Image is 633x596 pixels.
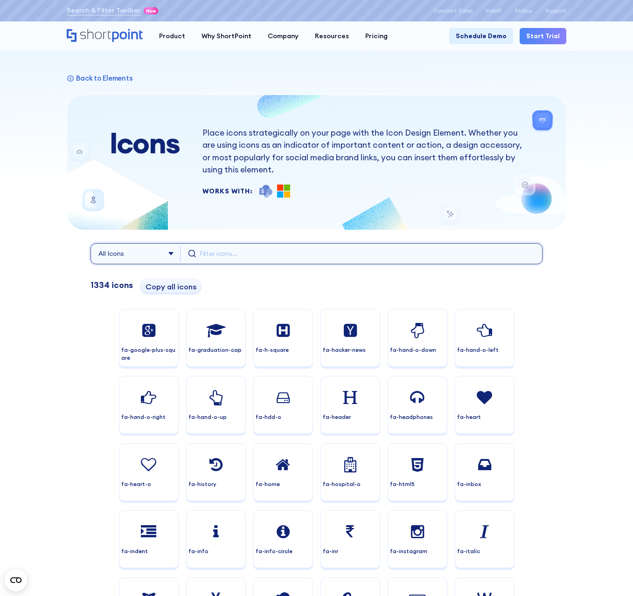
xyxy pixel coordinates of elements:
[67,29,143,43] a: Home
[151,28,193,44] a: Product
[256,480,311,488] p: fa-home
[390,346,445,354] p: fa-hand-o-down
[357,28,396,44] a: Pricing
[188,480,243,488] p: fa-history
[449,28,513,44] a: Schedule Demo
[390,413,445,421] p: fa-headphones
[200,246,535,262] input: Filter icons...
[76,74,133,82] p: Back to Elements
[121,480,176,488] p: fa-heart-o
[586,551,633,596] iframe: Chat Widget
[390,547,445,555] p: fa-instagram
[140,279,202,294] button: Copy all icons
[67,74,133,82] a: Back to Elements
[121,413,176,421] p: fa-hand-o-right
[256,547,311,555] p: fa-info-circle
[457,480,512,488] p: fa-inbox
[323,480,378,488] p: fa-hospital-o
[202,188,253,194] div: WORKS WITH:
[323,346,378,354] p: fa-hacker-news
[323,547,378,555] p: fa-inr
[268,31,299,41] div: Company
[188,547,243,555] p: fa-info
[515,7,532,14] a: Status
[202,127,524,176] p: Place icons strategically on your page with the Icon Design Element. Whether you are using icons ...
[256,413,311,421] p: fa-hdd-o
[193,28,259,44] a: Why ShortPoint
[67,6,141,15] a: Search & Filter Toolbar
[121,346,176,362] p: fa-google-plus-square
[315,31,349,41] div: Resources
[121,547,176,555] p: fa-indent
[520,28,566,44] a: Start Trial
[306,28,357,44] a: Resources
[457,547,512,555] p: fa-italic
[259,28,306,44] a: Company
[433,7,473,14] a: Contact Sales
[188,346,243,354] p: fa-graduation-cap
[109,127,180,198] h1: Icons
[457,413,512,421] p: fa-heart
[323,413,378,421] p: fa-header
[486,7,501,14] a: Install
[202,31,251,41] div: Why ShortPoint
[457,346,512,354] p: fa-hand-o-left
[545,7,566,14] a: Support
[159,31,185,41] div: Product
[90,280,110,290] span: 1334
[365,31,388,41] div: Pricing
[111,280,133,290] span: icons
[188,413,243,421] p: fa-hand-o-up
[390,480,445,488] p: fa-html5
[5,569,27,591] button: Open CMP widget
[256,346,311,354] p: fa-h-square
